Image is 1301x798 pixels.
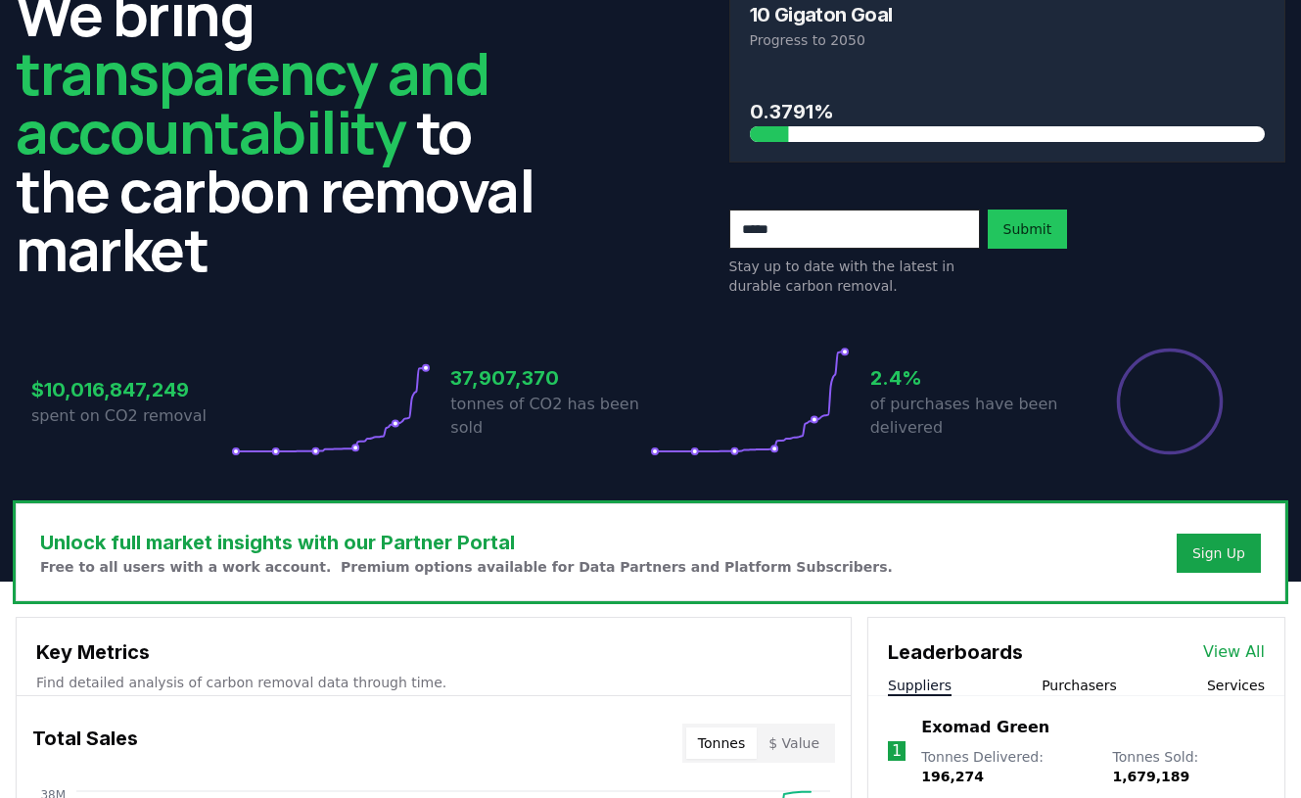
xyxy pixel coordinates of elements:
p: tonnes of CO2 has been sold [450,393,650,440]
button: Tonnes [686,728,757,759]
a: View All [1203,640,1265,664]
p: 1 [892,739,902,763]
p: Free to all users with a work account. Premium options available for Data Partners and Platform S... [40,557,893,577]
span: transparency and accountability [16,32,488,171]
p: Tonnes Sold : [1113,747,1265,786]
h3: Unlock full market insights with our Partner Portal [40,528,893,557]
p: Stay up to date with the latest in durable carbon removal. [729,257,980,296]
h3: 0.3791% [750,97,1266,126]
p: Tonnes Delivered : [921,747,1092,786]
button: Suppliers [888,676,952,695]
h3: 37,907,370 [450,363,650,393]
h3: 2.4% [870,363,1070,393]
button: Sign Up [1177,534,1261,573]
h3: Total Sales [32,724,138,763]
h3: Key Metrics [36,637,831,667]
p: Progress to 2050 [750,30,1266,50]
p: Find detailed analysis of carbon removal data through time. [36,673,831,692]
span: 1,679,189 [1113,769,1190,784]
a: Sign Up [1192,543,1245,563]
button: Submit [988,210,1068,249]
p: spent on CO2 removal [31,404,231,428]
a: Exomad Green [921,716,1049,739]
span: 196,274 [921,769,984,784]
h3: 10 Gigaton Goal [750,5,893,24]
button: Services [1207,676,1265,695]
button: $ Value [757,728,831,759]
h3: Leaderboards [888,637,1023,667]
h3: $10,016,847,249 [31,375,231,404]
button: Purchasers [1042,676,1117,695]
p: of purchases have been delivered [870,393,1070,440]
div: Percentage of sales delivered [1115,347,1225,456]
